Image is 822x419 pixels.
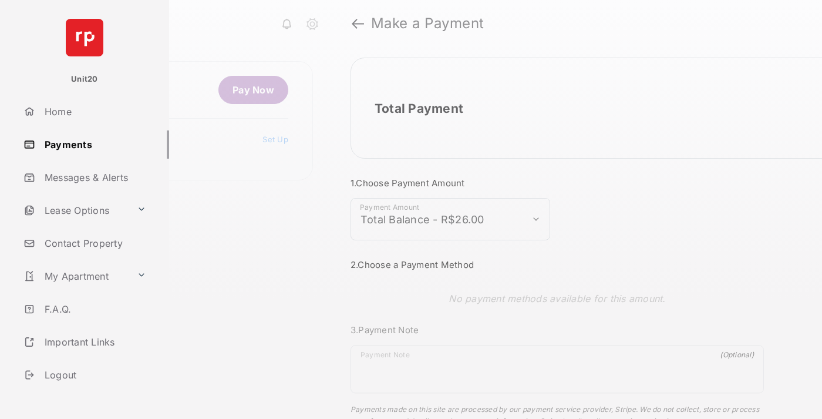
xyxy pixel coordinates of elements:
[19,361,169,389] a: Logout
[19,229,169,257] a: Contact Property
[351,259,764,270] h3: 2. Choose a Payment Method
[449,291,665,306] p: No payment methods available for this amount.
[19,196,132,224] a: Lease Options
[351,324,764,336] h3: 3. Payment Note
[19,328,151,356] a: Important Links
[19,98,169,126] a: Home
[262,135,288,144] a: Set Up
[371,16,484,31] strong: Make a Payment
[351,177,764,189] h3: 1. Choose Payment Amount
[66,19,103,56] img: svg+xml;base64,PHN2ZyB4bWxucz0iaHR0cDovL3d3dy53My5vcmcvMjAwMC9zdmciIHdpZHRoPSI2NCIgaGVpZ2h0PSI2NC...
[71,73,98,85] p: Unit20
[375,101,463,116] h2: Total Payment
[19,130,169,159] a: Payments
[19,262,132,290] a: My Apartment
[19,163,169,192] a: Messages & Alerts
[19,295,169,323] a: F.A.Q.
